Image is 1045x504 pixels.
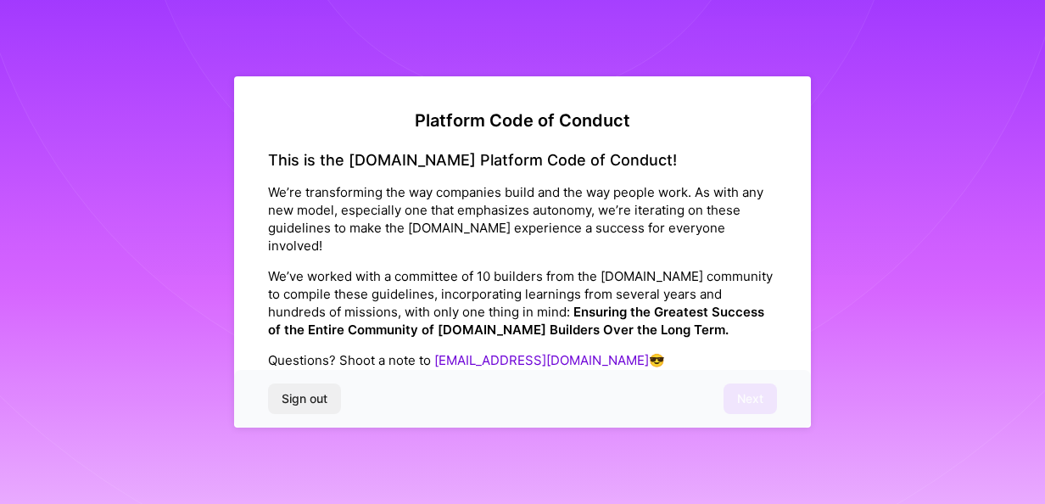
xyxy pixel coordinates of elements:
[268,351,777,369] p: Questions? Shoot a note to 😎
[268,183,777,255] p: We’re transforming the way companies build and the way people work. As with any new model, especi...
[268,304,764,338] strong: Ensuring the Greatest Success of the Entire Community of [DOMAIN_NAME] Builders Over the Long Term.
[268,110,777,131] h2: Platform Code of Conduct
[434,352,649,368] a: [EMAIL_ADDRESS][DOMAIN_NAME]
[268,267,777,339] p: We’ve worked with a committee of 10 builders from the [DOMAIN_NAME] community to compile these gu...
[282,390,327,407] span: Sign out
[268,151,777,170] h4: This is the [DOMAIN_NAME] Platform Code of Conduct!
[268,384,341,414] button: Sign out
